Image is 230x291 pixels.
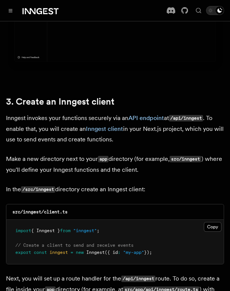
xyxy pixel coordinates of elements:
a: 3. Create an Inngest client [6,96,114,107]
span: ; [97,228,99,233]
p: In the directory create an Inngest client: [6,184,224,195]
button: Toggle navigation [6,6,15,15]
span: from [60,228,71,233]
p: Inngest invokes your functions securely via an at . To enable that, you will create an in your Ne... [6,113,224,145]
code: src/inngest [170,156,201,162]
span: = [71,250,73,255]
button: Toggle dark mode [206,6,224,15]
span: new [76,250,84,255]
code: /api/inngest [169,115,203,121]
code: src/inngest/client.ts [12,209,68,214]
a: Inngest client [86,125,123,132]
span: { Inngest } [31,228,60,233]
code: /src/inngest [21,186,55,193]
span: import [15,228,31,233]
span: // Create a client to send and receive events [15,243,134,248]
span: export [15,250,31,255]
span: inngest [50,250,68,255]
code: /api/inngest [121,276,155,282]
code: app [98,156,108,162]
span: const [34,250,47,255]
span: : [118,250,120,255]
span: ({ id [105,250,118,255]
span: "inngest" [73,228,97,233]
button: Copy [204,222,221,232]
a: API endpoint [128,114,164,121]
span: Inngest [86,250,105,255]
button: Find something... [194,6,203,15]
p: Make a new directory next to your directory (for example, ) where you'll define your Inngest func... [6,154,224,175]
span: "my-app" [123,250,144,255]
span: }); [144,250,152,255]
